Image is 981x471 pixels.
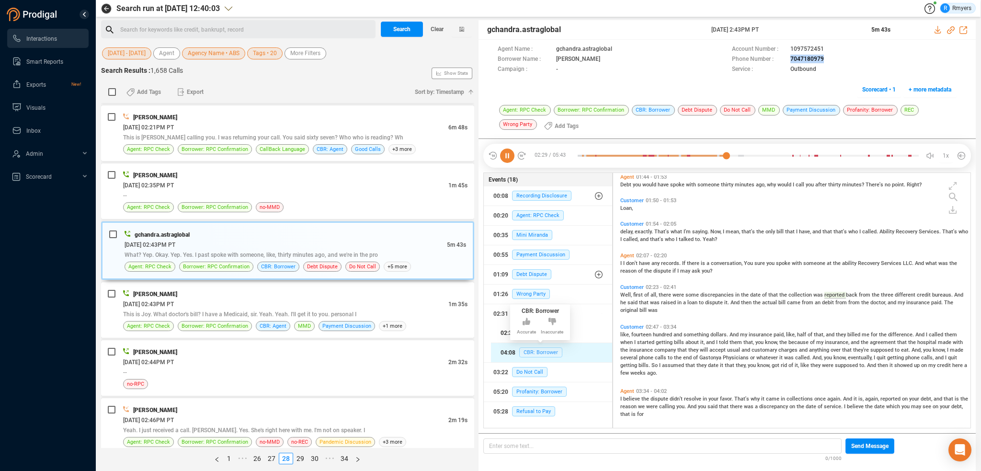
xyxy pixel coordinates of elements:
[512,191,571,201] span: Recording Disclosure
[793,182,796,188] span: I
[638,268,644,274] span: of
[644,292,650,298] span: of
[512,230,552,240] span: Mini Miranda
[826,332,836,338] span: and
[888,332,915,338] span: difference.
[896,229,919,235] span: Recovery
[484,285,612,304] button: 01:26Wrong Party
[692,268,702,274] span: ask
[931,299,944,306] span: paid.
[903,82,957,97] button: + more metadata
[123,192,127,199] span: --
[123,182,174,189] span: [DATE] 02:35PM PT
[862,229,879,235] span: called.
[700,339,706,345] span: it,
[685,339,700,345] span: about
[741,292,750,298] span: the
[12,52,81,71] a: Smart Reports
[915,332,926,338] span: And
[721,182,735,188] span: thirty
[620,292,633,298] span: Well,
[12,121,81,140] a: Inbox
[812,229,822,235] span: and
[484,245,612,264] button: 00:55Payment Discussion
[776,260,792,266] span: spoke
[182,322,248,331] span: Borrower: RPC Confirmation
[723,229,726,235] span: I
[679,236,695,242] span: talked
[307,262,338,271] span: Debt Dispute
[677,268,680,274] span: I
[26,173,52,180] span: Scorecard
[673,268,677,274] span: if
[749,332,774,338] span: insurance
[626,260,639,266] span: don't
[133,114,177,121] span: [PERSON_NAME]
[828,182,842,188] span: thirty
[448,124,468,131] span: 6m 48s
[684,229,692,235] span: I'm
[491,323,612,343] button: 02:31CBR: Borrower
[7,121,89,140] li: Inbox
[871,332,879,338] span: for
[659,292,673,298] span: there
[909,82,951,97] span: + more metadata
[925,260,938,266] span: what
[620,260,623,266] span: I
[859,292,872,298] span: from
[654,229,671,235] span: That's
[393,22,411,37] span: Search
[7,75,89,94] li: Exports
[182,203,248,212] span: Borrower: RPC Confirmation
[123,124,174,131] span: [DATE] 02:21PM PT
[857,82,901,97] button: Scorecard • 1
[653,268,673,274] span: dispute
[484,206,612,225] button: 00:20Agent: RPC Check
[786,332,797,338] span: like,
[493,188,508,204] div: 00:08
[125,241,175,248] span: [DATE] 02:43PM PT
[861,299,870,306] span: the
[493,287,508,302] div: 01:26
[824,292,846,299] span: reported
[153,47,180,59] button: Agent
[765,229,776,235] span: only
[620,205,633,211] span: Loan,
[635,229,654,235] span: exactly.
[945,332,957,338] span: them
[944,299,953,306] span: The
[261,262,296,271] span: CBR: Borrower
[101,163,474,219] div: [PERSON_NAME][DATE] 02:35PM PT1m 45s--Agent: RPC CheckBorrower: RPC Confirmationno-MMD
[703,236,717,242] span: Yeah?
[431,22,444,37] span: Clear
[898,299,906,306] span: my
[656,339,674,345] span: getting
[661,260,682,266] span: records.
[799,229,812,235] span: have,
[836,332,847,338] span: they
[102,47,151,59] button: [DATE] - [DATE]
[730,332,740,338] span: And
[620,229,635,235] span: delay,
[881,292,895,298] span: three
[384,262,411,272] span: +5 more
[938,260,949,266] span: was
[432,68,472,79] button: Show Stats
[123,134,403,141] span: This is [PERSON_NAME] calling you. I was returning your call. You said sixty seven? Who who is re...
[620,182,633,188] span: Debt
[907,182,922,188] span: Right?
[133,291,177,298] span: [PERSON_NAME]
[827,260,833,266] span: at
[247,47,283,59] button: Tags • 20
[409,84,474,100] button: Sort by: Timestamp
[940,3,971,13] div: Rmyers
[697,182,721,188] span: someone
[711,260,744,266] span: conversation,
[881,260,903,266] span: Services
[484,226,612,245] button: 00:35Mini Miranda
[768,292,779,298] span: that
[12,98,81,117] a: Visuals
[833,229,848,235] span: that's
[642,182,658,188] span: would
[741,229,756,235] span: that's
